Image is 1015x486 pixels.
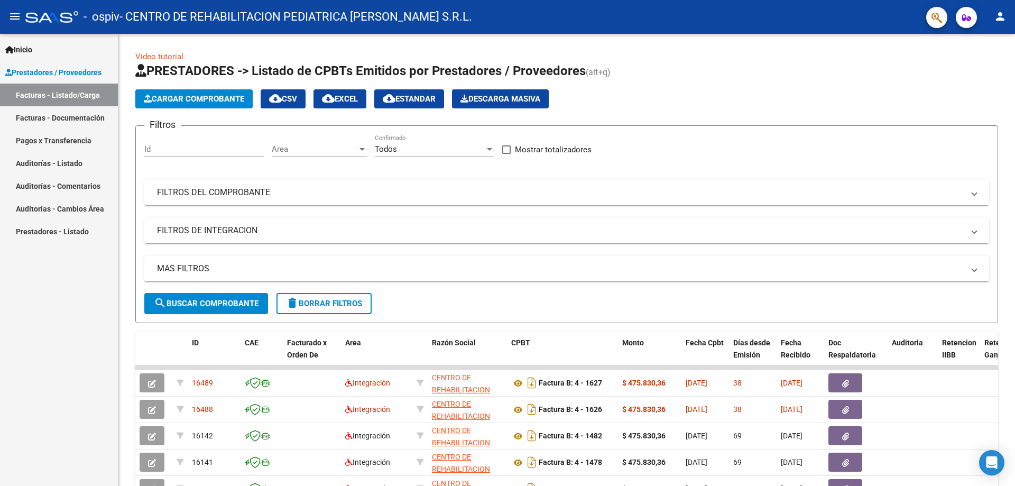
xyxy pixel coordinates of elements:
[192,432,213,440] span: 16142
[781,379,802,387] span: [DATE]
[272,144,357,154] span: Area
[157,187,964,198] mat-panel-title: FILTROS DEL COMPROBANTE
[622,458,666,466] strong: $ 475.830,36
[432,451,503,473] div: 30713516607
[622,405,666,414] strong: $ 475.830,36
[539,459,602,467] strong: Factura B: 4 - 1478
[432,338,476,347] span: Razón Social
[460,94,540,104] span: Descarga Masiva
[144,94,244,104] span: Cargar Comprobante
[525,427,539,444] i: Descargar documento
[341,332,412,378] datatable-header-cell: Area
[432,398,503,420] div: 30713516607
[539,406,602,414] strong: Factura B: 4 - 1626
[269,94,297,104] span: CSV
[286,299,362,308] span: Borrar Filtros
[374,89,444,108] button: Estandar
[432,372,503,394] div: 30713516607
[428,332,507,378] datatable-header-cell: Razón Social
[781,432,802,440] span: [DATE]
[144,218,989,243] mat-expansion-panel-header: FILTROS DE INTEGRACION
[525,401,539,418] i: Descargar documento
[686,338,724,347] span: Fecha Cpbt
[245,338,259,347] span: CAE
[622,338,644,347] span: Monto
[432,400,490,456] span: CENTRO DE REHABILITACION PEDIATRICA [PERSON_NAME] S.R.L.
[188,332,241,378] datatable-header-cell: ID
[733,432,742,440] span: 69
[345,432,390,440] span: Integración
[322,92,335,105] mat-icon: cloud_download
[824,332,888,378] datatable-header-cell: Doc Respaldatoria
[313,89,366,108] button: EXCEL
[507,332,618,378] datatable-header-cell: CPBT
[525,454,539,471] i: Descargar documento
[618,332,681,378] datatable-header-cell: Monto
[286,297,299,309] mat-icon: delete
[539,432,602,441] strong: Factura B: 4 - 1482
[781,338,810,359] span: Fecha Recibido
[781,405,802,414] span: [DATE]
[733,338,770,359] span: Días desde Emisión
[192,379,213,387] span: 16489
[8,10,21,23] mat-icon: menu
[681,332,729,378] datatable-header-cell: Fecha Cpbt
[686,379,707,387] span: [DATE]
[269,92,282,105] mat-icon: cloud_download
[781,458,802,466] span: [DATE]
[733,405,742,414] span: 38
[287,338,327,359] span: Facturado x Orden De
[888,332,938,378] datatable-header-cell: Auditoria
[452,89,549,108] app-download-masive: Descarga masiva de comprobantes (adjuntos)
[241,332,283,378] datatable-header-cell: CAE
[135,63,586,78] span: PRESTADORES -> Listado de CPBTs Emitidos por Prestadores / Proveedores
[539,379,602,388] strong: Factura B: 4 - 1627
[144,256,989,281] mat-expansion-panel-header: MAS FILTROS
[979,450,1004,475] div: Open Intercom Messenger
[452,89,549,108] button: Descarga Masiva
[892,338,923,347] span: Auditoria
[5,67,101,78] span: Prestadores / Proveedores
[515,143,592,156] span: Mostrar totalizadores
[345,379,390,387] span: Integración
[5,44,32,56] span: Inicio
[432,425,503,447] div: 30713516607
[432,426,490,483] span: CENTRO DE REHABILITACION PEDIATRICA [PERSON_NAME] S.R.L.
[686,405,707,414] span: [DATE]
[375,144,397,154] span: Todos
[622,432,666,440] strong: $ 475.830,36
[511,338,530,347] span: CPBT
[135,89,253,108] button: Cargar Comprobante
[157,263,964,274] mat-panel-title: MAS FILTROS
[733,458,742,466] span: 69
[192,458,213,466] span: 16141
[157,225,964,236] mat-panel-title: FILTROS DE INTEGRACION
[345,458,390,466] span: Integración
[192,338,199,347] span: ID
[383,94,436,104] span: Estandar
[144,117,181,132] h3: Filtros
[119,5,472,29] span: - CENTRO DE REHABILITACION PEDIATRICA [PERSON_NAME] S.R.L.
[994,10,1007,23] mat-icon: person
[345,338,361,347] span: Area
[622,379,666,387] strong: $ 475.830,36
[733,379,742,387] span: 38
[686,458,707,466] span: [DATE]
[283,332,341,378] datatable-header-cell: Facturado x Orden De
[276,293,372,314] button: Borrar Filtros
[84,5,119,29] span: - ospiv
[154,299,259,308] span: Buscar Comprobante
[828,338,876,359] span: Doc Respaldatoria
[938,332,980,378] datatable-header-cell: Retencion IIBB
[729,332,777,378] datatable-header-cell: Días desde Emisión
[135,52,183,61] a: Video tutorial
[777,332,824,378] datatable-header-cell: Fecha Recibido
[525,374,539,391] i: Descargar documento
[192,405,213,414] span: 16488
[144,180,989,205] mat-expansion-panel-header: FILTROS DEL COMPROBANTE
[686,432,707,440] span: [DATE]
[144,293,268,314] button: Buscar Comprobante
[432,373,490,430] span: CENTRO DE REHABILITACION PEDIATRICA [PERSON_NAME] S.R.L.
[586,67,611,77] span: (alt+q)
[383,92,395,105] mat-icon: cloud_download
